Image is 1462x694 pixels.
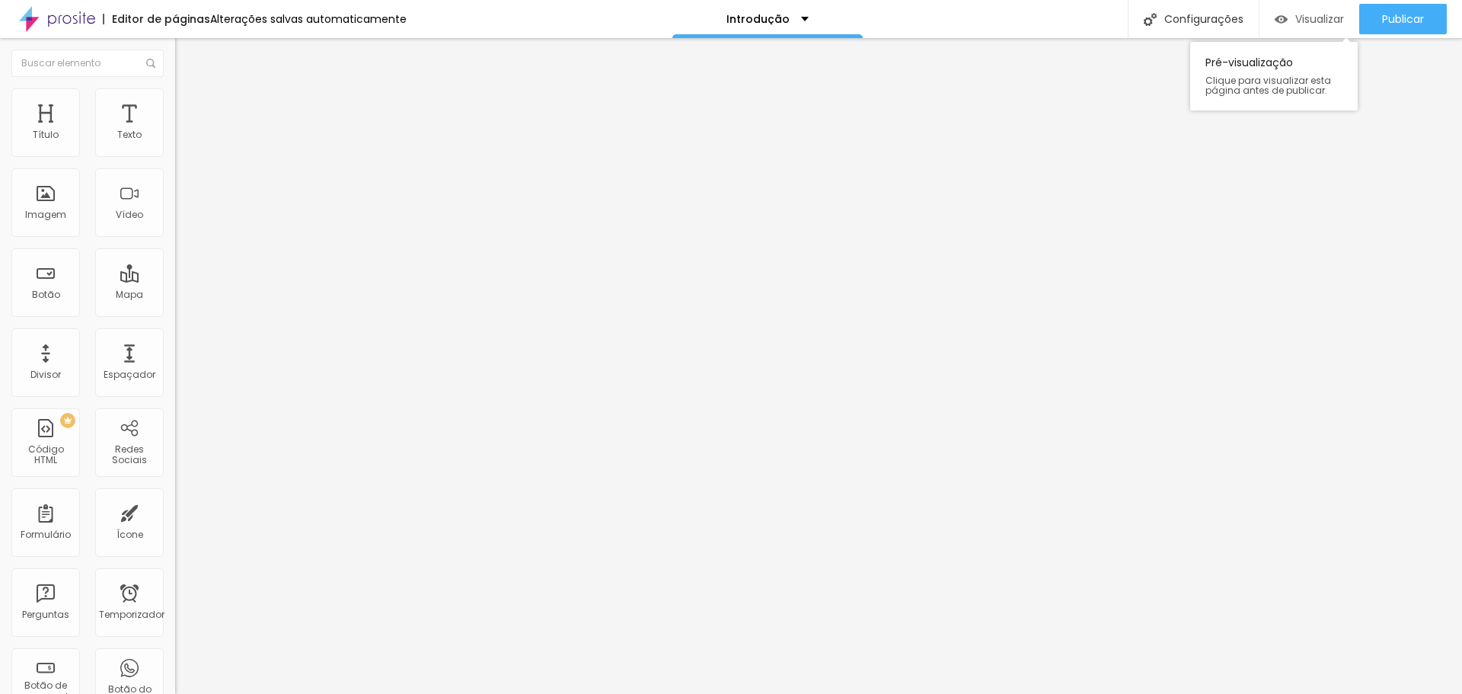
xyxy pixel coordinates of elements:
[112,11,210,27] font: Editor de páginas
[726,11,790,27] font: Introdução
[146,59,155,68] img: Ícone
[175,38,1462,694] iframe: Editor
[30,368,61,381] font: Divisor
[22,608,69,621] font: Perguntas
[1205,55,1293,70] font: Pré-visualização
[117,528,143,541] font: Ícone
[116,208,143,221] font: Vídeo
[33,128,59,141] font: Título
[28,443,64,466] font: Código HTML
[1164,11,1243,27] font: Configurações
[11,50,164,77] input: Buscar elemento
[1359,4,1447,34] button: Publicar
[21,528,71,541] font: Formulário
[1295,11,1344,27] font: Visualizar
[210,11,407,27] font: Alterações salvas automaticamente
[25,208,66,221] font: Imagem
[117,128,142,141] font: Texto
[1275,13,1288,26] img: view-1.svg
[1144,13,1157,26] img: Ícone
[1382,11,1424,27] font: Publicar
[1205,74,1331,97] font: Clique para visualizar esta página antes de publicar.
[99,608,164,621] font: Temporizador
[116,288,143,301] font: Mapa
[104,368,155,381] font: Espaçador
[1259,4,1359,34] button: Visualizar
[112,443,147,466] font: Redes Sociais
[32,288,60,301] font: Botão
